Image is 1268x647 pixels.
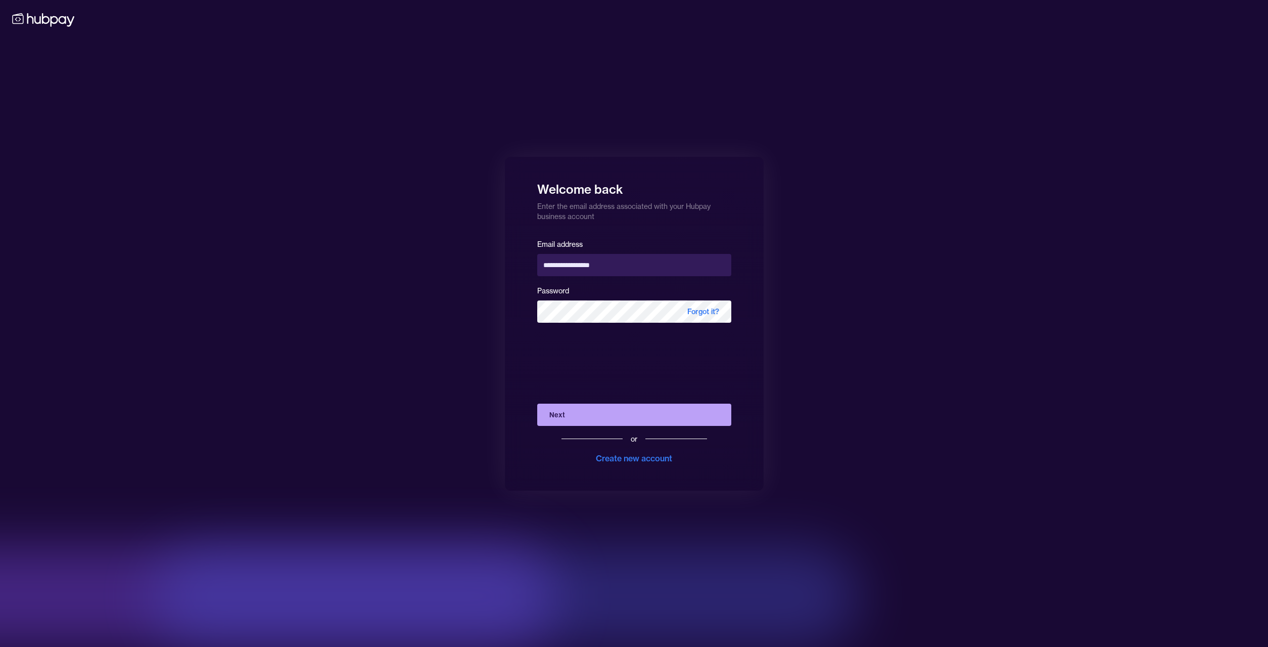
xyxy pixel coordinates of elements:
label: Email address [537,240,583,249]
div: Create new account [596,452,672,464]
span: Forgot it? [675,300,731,323]
h1: Welcome back [537,175,731,197]
div: or [631,434,637,444]
p: Enter the email address associated with your Hubpay business account [537,197,731,222]
button: Next [537,404,731,426]
label: Password [537,286,569,295]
